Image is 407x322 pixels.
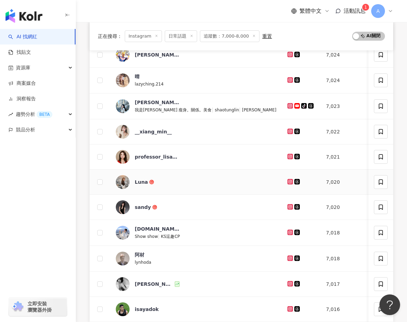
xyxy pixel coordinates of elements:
[320,68,375,93] td: 7,024
[320,246,375,272] td: 7,018
[161,234,180,239] span: KS逗趣CP
[6,9,42,23] img: logo
[135,204,151,211] div: sandy
[116,225,276,240] a: KOL Avatar[DOMAIN_NAME]Show show|KS逗趣CP
[320,42,375,68] td: 7,024
[98,33,122,39] span: 正在搜尋 ：
[320,144,375,170] td: 7,021
[116,48,276,62] a: KOL Avatar[PERSON_NAME]
[116,302,130,316] img: KOL Avatar
[135,251,144,258] div: 阿材
[9,298,67,316] a: chrome extension立即安裝 瀏覽器外掛
[135,234,158,239] span: Show show
[116,125,276,139] a: KOL Avatar__xiang_min__
[320,220,375,246] td: 7,018
[376,7,380,15] span: A
[116,73,276,88] a: KOL Avatar晴lazyching.214
[8,33,37,40] a: searchAI 找網紅
[116,175,276,189] a: KOL AvatarLuna
[135,128,172,135] div: __xiang_min__
[135,82,164,87] span: lazyching.214
[16,107,52,122] span: 趨勢分析
[320,119,375,144] td: 7,022
[158,233,161,239] span: |
[135,51,180,58] div: [PERSON_NAME]
[135,281,173,288] div: [PERSON_NAME]
[116,175,130,189] img: KOL Avatar
[200,30,260,42] span: 追蹤數：7,000-8,000
[116,150,130,164] img: KOL Avatar
[116,99,130,113] img: KOL Avatar
[8,95,36,102] a: 洞察報告
[135,179,148,185] div: Luna
[125,30,162,42] span: Instagram
[116,200,130,214] img: KOL Avatar
[135,153,180,160] div: professor_lisaying
[299,7,322,15] span: 繁體中文
[165,30,197,42] span: 日常話題
[362,4,369,11] sup: 1
[212,107,215,112] span: |
[320,93,375,119] td: 7,023
[215,108,239,112] span: shaotunglin
[135,225,180,232] div: [DOMAIN_NAME]
[262,33,272,39] div: 重置
[16,60,30,76] span: 資源庫
[379,294,400,315] iframe: Help Scout Beacon - Open
[242,108,276,112] span: [PERSON_NAME]
[11,301,24,312] img: chrome extension
[320,170,375,195] td: 7,020
[116,251,276,266] a: KOL Avatar阿材lynhoda
[8,49,31,56] a: 找貼文
[37,111,52,118] div: BETA
[116,125,130,139] img: KOL Avatar
[28,301,52,313] span: 立即安裝 瀏覽器外掛
[135,108,212,112] span: 我是[PERSON_NAME] 瘦身。關係。美食
[116,73,130,87] img: KOL Avatar
[116,150,276,164] a: KOL Avatarprofessor_lisaying
[8,80,36,87] a: 商案媒合
[116,226,130,240] img: KOL Avatar
[239,107,242,112] span: |
[116,302,276,316] a: KOL Avatarisayadok
[320,195,375,220] td: 7,020
[135,99,180,106] div: [PERSON_NAME]（[PERSON_NAME]
[116,277,276,291] a: KOL Avatar[PERSON_NAME]
[320,272,375,297] td: 7,017
[135,260,151,265] span: lynhoda
[116,99,276,113] a: KOL Avatar[PERSON_NAME]（[PERSON_NAME]我是[PERSON_NAME] 瘦身。關係。美食|shaotunglin|[PERSON_NAME]
[364,5,367,10] span: 1
[320,297,375,322] td: 7,016
[344,8,366,14] span: 活動訊息
[16,122,35,138] span: 競品分析
[8,112,13,117] span: rise
[135,73,140,80] div: 晴
[116,200,276,214] a: KOL Avatarsandy
[135,306,159,313] div: isayadok
[116,48,130,62] img: KOL Avatar
[116,252,130,265] img: KOL Avatar
[116,277,130,291] img: KOL Avatar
